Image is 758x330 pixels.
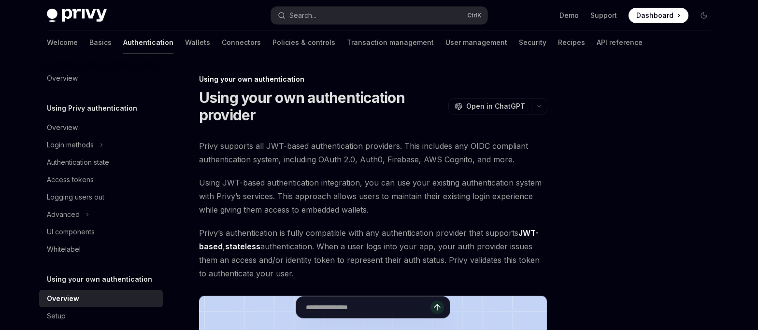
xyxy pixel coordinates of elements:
[271,7,487,24] button: Search...CtrlK
[47,139,94,151] div: Login methods
[47,293,79,304] div: Overview
[39,154,163,171] a: Authentication state
[347,31,434,54] a: Transaction management
[430,301,444,314] button: Send message
[199,89,444,124] h1: Using your own authentication provider
[272,31,335,54] a: Policies & controls
[47,244,81,255] div: Whitelabel
[47,191,104,203] div: Logging users out
[448,98,531,115] button: Open in ChatGPT
[47,9,107,22] img: dark logo
[47,122,78,133] div: Overview
[47,209,80,220] div: Advanced
[199,74,547,84] div: Using your own authentication
[466,101,525,111] span: Open in ChatGPT
[597,31,643,54] a: API reference
[89,31,112,54] a: Basics
[39,290,163,307] a: Overview
[47,31,78,54] a: Welcome
[39,223,163,241] a: UI components
[558,31,585,54] a: Recipes
[289,10,316,21] div: Search...
[39,70,163,87] a: Overview
[467,12,482,19] span: Ctrl K
[225,242,260,252] a: stateless
[47,72,78,84] div: Overview
[636,11,673,20] span: Dashboard
[47,102,137,114] h5: Using Privy authentication
[39,241,163,258] a: Whitelabel
[559,11,579,20] a: Demo
[199,139,547,166] span: Privy supports all JWT-based authentication providers. This includes any OIDC compliant authentic...
[39,188,163,206] a: Logging users out
[519,31,546,54] a: Security
[199,176,547,216] span: Using JWT-based authentication integration, you can use your existing authentication system with ...
[47,273,152,285] h5: Using your own authentication
[445,31,507,54] a: User management
[696,8,712,23] button: Toggle dark mode
[47,226,95,238] div: UI components
[123,31,173,54] a: Authentication
[47,157,109,168] div: Authentication state
[39,171,163,188] a: Access tokens
[47,310,66,322] div: Setup
[199,226,547,280] span: Privy’s authentication is fully compatible with any authentication provider that supports , authe...
[39,119,163,136] a: Overview
[590,11,617,20] a: Support
[39,307,163,325] a: Setup
[222,31,261,54] a: Connectors
[185,31,210,54] a: Wallets
[629,8,688,23] a: Dashboard
[47,174,94,186] div: Access tokens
